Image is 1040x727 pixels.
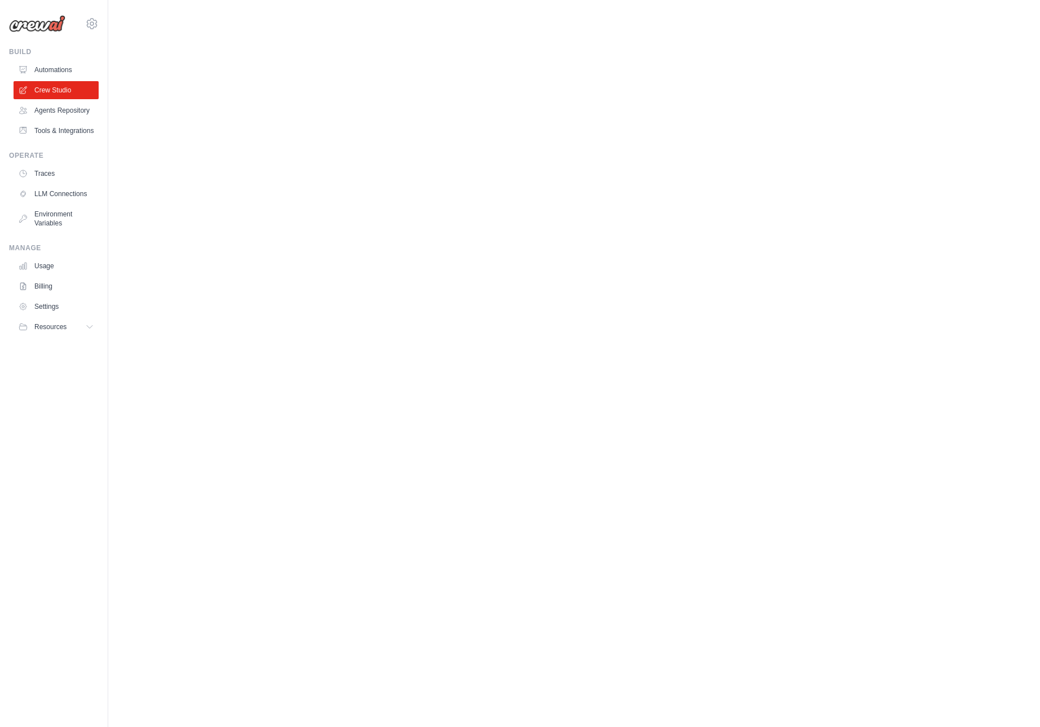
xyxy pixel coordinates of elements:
a: Tools & Integrations [14,122,99,140]
div: Operate [9,151,99,160]
a: Crew Studio [14,81,99,99]
span: Resources [34,322,67,331]
img: Logo [9,15,65,32]
a: Environment Variables [14,205,99,232]
a: LLM Connections [14,185,99,203]
div: Build [9,47,99,56]
div: Manage [9,243,99,252]
a: Traces [14,165,99,183]
a: Usage [14,257,99,275]
button: Resources [14,318,99,336]
a: Agents Repository [14,101,99,119]
a: Settings [14,298,99,316]
a: Automations [14,61,99,79]
a: Billing [14,277,99,295]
